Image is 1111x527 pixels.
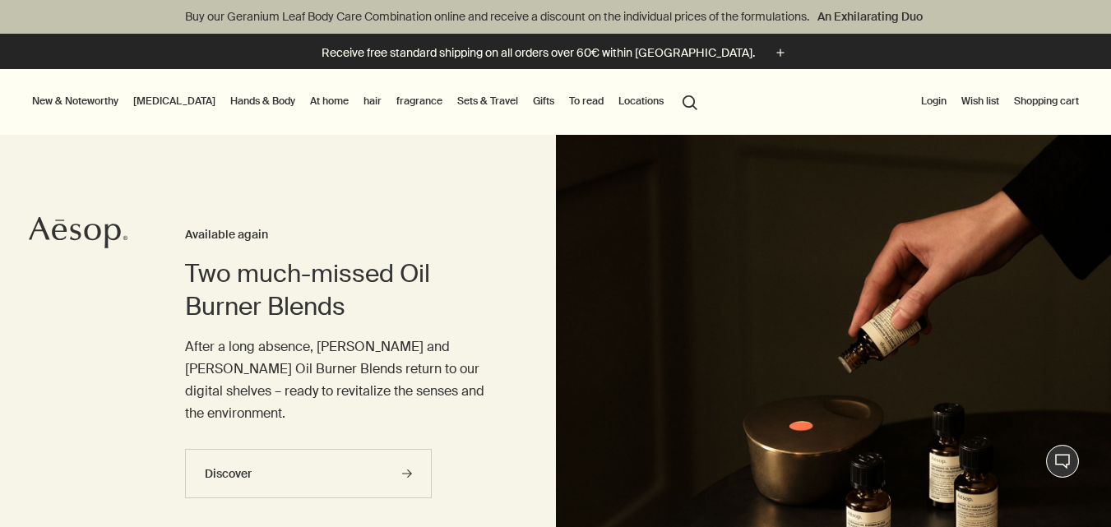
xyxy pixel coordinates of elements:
[393,91,446,111] a: fragrance
[227,91,299,111] a: Hands & Body
[322,44,789,62] button: Receive free standard shipping on all orders over 60€ within [GEOGRAPHIC_DATA].
[961,95,999,108] font: Wish list
[307,91,352,111] a: At home
[185,449,432,498] a: Discover
[360,91,385,111] a: hair
[230,95,295,108] font: Hands & Body
[322,45,755,60] font: Receive free standard shipping on all orders over 60€ within [GEOGRAPHIC_DATA].
[675,86,705,117] button: Open the "Search" menu item
[569,95,604,108] font: To read
[185,227,268,242] font: Available again
[1011,91,1082,111] button: Shopping cart
[1046,445,1079,478] button: Live Support Chat
[457,95,518,108] font: Sets & Travel
[130,91,219,111] a: [MEDICAL_DATA]
[814,7,926,25] a: An Exhilarating Duo
[396,95,442,108] font: fragrance
[817,9,923,24] font: An Exhilarating Duo
[533,95,554,108] font: Gifts
[530,91,558,111] a: Gifts
[958,91,1002,111] a: Wish list
[185,338,488,423] font: After a long absence, [PERSON_NAME] and [PERSON_NAME] Oil Burner Blends return to our digital she...
[205,466,252,481] font: Discover
[29,91,122,111] button: New & Noteworthy
[1047,447,1083,494] font: Live Support Chat
[363,95,382,108] font: hair
[918,69,1082,135] nav: supplementary
[29,216,127,249] svg: Aesop
[29,216,127,253] a: Aesop
[310,95,349,108] font: At home
[566,91,607,111] a: To read
[133,95,215,108] font: [MEDICAL_DATA]
[615,91,667,111] button: Locations
[454,91,521,111] a: Sets & Travel
[918,91,950,111] button: Login
[185,257,430,322] font: Two much-missed Oil Burner Blends
[185,9,809,24] font: Buy our Geranium Leaf Body Care Combination online and receive a discount on the individual price...
[29,69,705,135] nav: primary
